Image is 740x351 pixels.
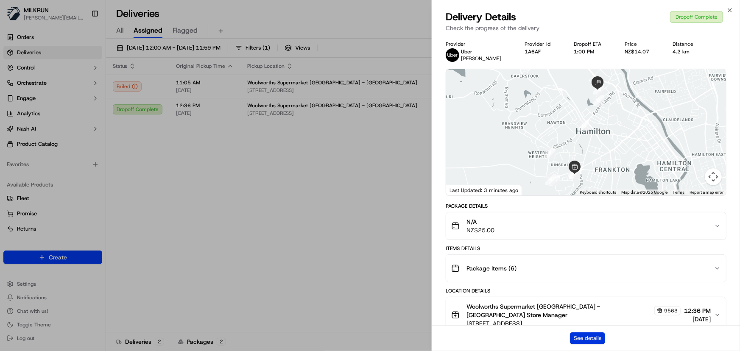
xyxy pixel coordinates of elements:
img: uber-new-logo.jpeg [446,48,459,62]
div: Provider [446,41,511,47]
div: 10 [578,120,589,131]
img: Google [448,184,476,195]
div: 1:00 PM [574,48,611,55]
span: Woolworths Supermarket [GEOGRAPHIC_DATA] - [GEOGRAPHIC_DATA] Store Manager [466,302,653,319]
button: Map camera controls [705,168,722,185]
div: Distance [673,41,703,47]
span: [STREET_ADDRESS] [466,319,681,328]
a: Open this area in Google Maps (opens a new window) [448,184,476,195]
div: Provider Id [525,41,560,47]
button: N/ANZ$25.00 [446,212,726,240]
span: N/A [466,217,494,226]
span: 9563 [664,307,678,314]
div: 8 [545,174,556,185]
div: NZ$14.07 [625,48,659,55]
div: Last Updated: 3 minutes ago [446,185,522,195]
button: See details [570,332,605,344]
button: 1A6AF [525,48,541,55]
span: Package Items ( 6 ) [466,264,517,273]
span: [PERSON_NAME] [461,55,501,62]
div: 11 [593,95,604,106]
div: 7 [549,175,560,186]
span: Delivery Details [446,10,516,24]
span: [DATE] [684,315,711,323]
div: 9 [545,148,556,159]
a: Terms (opens in new tab) [673,190,684,195]
button: Keyboard shortcuts [580,189,616,195]
div: Items Details [446,245,726,252]
div: Price [625,41,659,47]
p: Uber [461,48,501,55]
span: Map data ©2025 Google [621,190,667,195]
div: Package Details [446,203,726,209]
a: Report a map error [690,190,723,195]
div: Dropoff ETA [574,41,611,47]
div: 4.2 km [673,48,703,55]
div: Location Details [446,287,726,294]
button: Package Items (6) [446,255,726,282]
button: Woolworths Supermarket [GEOGRAPHIC_DATA] - [GEOGRAPHIC_DATA] Store Manager9563[STREET_ADDRESS]12:... [446,297,726,333]
span: NZ$25.00 [466,226,494,234]
p: Check the progress of the delivery [446,24,726,32]
span: 12:36 PM [684,306,711,315]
